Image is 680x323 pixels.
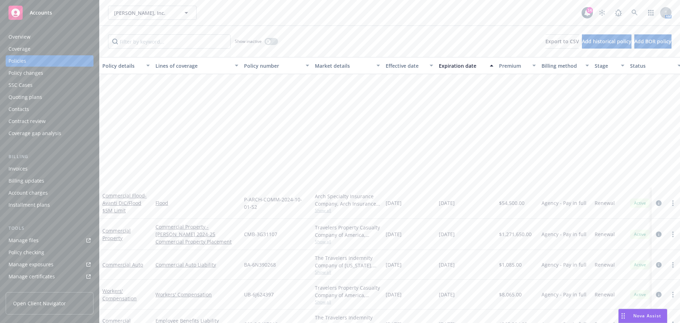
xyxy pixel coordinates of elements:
[102,192,147,214] span: - Avanti DIC/Flood $5M Limit
[312,57,383,74] button: Market details
[669,261,677,269] a: more
[619,309,628,323] div: Drag to move
[496,57,539,74] button: Premium
[8,283,44,294] div: Manage claims
[499,62,528,69] div: Premium
[6,199,93,211] a: Installment plans
[315,224,380,239] div: Travelers Property Casualty Company of America, Travelers Insurance
[6,104,93,115] a: Contacts
[633,291,647,298] span: Active
[499,230,532,238] span: $1,271,650.00
[439,62,486,69] div: Expiration date
[6,163,93,174] a: Invoices
[586,7,593,13] div: 14
[386,261,402,268] span: [DATE]
[8,79,33,91] div: SSC Cases
[235,38,262,44] span: Show inactive
[611,6,625,20] a: Report a Bug
[153,57,241,74] button: Lines of coverage
[669,230,677,239] a: more
[542,261,586,268] span: Agency - Pay in full
[102,192,147,214] a: Commercial Flood
[669,290,677,299] a: more
[244,62,301,69] div: Policy number
[108,34,231,49] input: Filter by keyword...
[386,230,402,238] span: [DATE]
[439,291,455,298] span: [DATE]
[102,261,143,268] a: Commercial Auto
[582,34,631,49] button: Add historical policy
[6,67,93,79] a: Policy changes
[8,175,44,186] div: Billing updates
[592,57,627,74] button: Stage
[542,230,586,238] span: Agency - Pay in full
[8,271,55,282] div: Manage certificates
[499,291,522,298] span: $8,065.00
[6,128,93,139] a: Coverage gap analysis
[241,57,312,74] button: Policy number
[6,91,93,103] a: Quoting plans
[595,291,615,298] span: Renewal
[315,284,380,299] div: Travelers Property Casualty Company of America, Travelers Insurance
[644,6,658,20] a: Switch app
[100,57,153,74] button: Policy details
[13,300,66,307] span: Open Client Navigator
[595,6,609,20] a: Stop snowing
[595,62,617,69] div: Stage
[102,288,137,302] a: Workers' Compensation
[102,62,142,69] div: Policy details
[30,10,52,16] span: Accounts
[8,91,42,103] div: Quoting plans
[633,262,647,268] span: Active
[315,62,372,69] div: Market details
[6,187,93,199] a: Account charges
[114,9,175,17] span: [PERSON_NAME], Inc.
[383,57,436,74] button: Effective date
[8,31,30,43] div: Overview
[155,261,238,268] a: Commercial Auto Liability
[6,271,93,282] a: Manage certificates
[8,116,46,127] div: Contract review
[315,254,380,269] div: The Travelers Indemnity Company of [US_STATE], Travelers Insurance
[315,239,380,245] span: Show all
[654,230,663,239] a: circleInformation
[634,34,671,49] button: Add BOR policy
[8,187,48,199] div: Account charges
[654,261,663,269] a: circleInformation
[8,235,39,246] div: Manage files
[630,62,673,69] div: Status
[595,230,615,238] span: Renewal
[155,199,238,207] a: Flood
[8,104,29,115] div: Contacts
[8,163,28,174] div: Invoices
[315,193,380,207] div: Arch Specialty Insurance Company, Arch Insurance Company, Amwins
[8,128,61,139] div: Coverage gap analysis
[8,43,30,55] div: Coverage
[6,153,93,160] div: Billing
[102,227,131,241] a: Commercial Property
[595,199,615,207] span: Renewal
[654,290,663,299] a: circleInformation
[6,79,93,91] a: SSC Cases
[618,309,667,323] button: Nova Assist
[654,199,663,207] a: circleInformation
[634,38,671,45] span: Add BOR policy
[545,38,579,45] span: Export to CSV
[669,199,677,207] a: more
[8,55,26,67] div: Policies
[315,207,380,213] span: Show all
[155,62,231,69] div: Lines of coverage
[108,6,197,20] button: [PERSON_NAME], Inc.
[6,225,93,232] div: Tools
[386,291,402,298] span: [DATE]
[6,55,93,67] a: Policies
[582,38,631,45] span: Add historical policy
[315,299,380,305] span: Show all
[8,199,50,211] div: Installment plans
[595,261,615,268] span: Renewal
[6,247,93,258] a: Policy checking
[6,43,93,55] a: Coverage
[633,313,661,319] span: Nova Assist
[6,31,93,43] a: Overview
[6,3,93,23] a: Accounts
